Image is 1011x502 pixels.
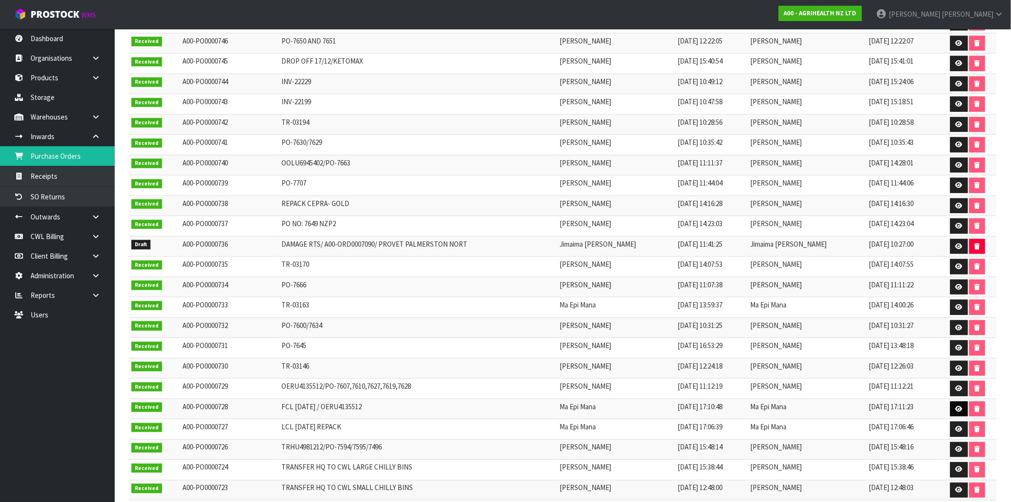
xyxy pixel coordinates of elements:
span: Received [131,443,162,453]
span: Received [131,57,162,67]
td: A00-PO0000741 [180,135,279,155]
span: [PERSON_NAME] [750,483,802,492]
span: [PERSON_NAME] [750,138,802,147]
span: Received [131,199,162,209]
span: [PERSON_NAME] [559,382,611,391]
td: A00-PO0000731 [180,338,279,359]
span: [PERSON_NAME] [559,56,611,65]
td: A00-PO0000742 [180,114,279,135]
span: [DATE] 15:48:16 [869,443,914,452]
span: [DATE] 12:24:18 [678,361,723,371]
span: Received [131,261,162,270]
td: LCL [DATE] REPACK [279,419,557,440]
td: A00-PO0000728 [180,399,279,419]
td: TRHU4981212/PO-7594/7595/7496 [279,439,557,460]
span: [PERSON_NAME] [559,36,611,45]
span: Ma Epi Mana [750,422,786,431]
span: [PERSON_NAME] [750,463,802,472]
span: Received [131,98,162,108]
td: DROP OFF 17/12/KETOMAX [279,54,557,74]
td: REPACK CEPRA- GOLD [279,196,557,216]
span: Received [131,37,162,46]
td: PO-7600/7634 [279,317,557,338]
span: [PERSON_NAME] [750,341,802,350]
span: [DATE] 16:53:29 [678,341,723,350]
span: [DATE] 17:06:46 [869,422,914,431]
span: [PERSON_NAME] [559,280,611,289]
span: Jimaima [PERSON_NAME] [559,240,636,249]
td: A00-PO0000737 [180,216,279,237]
span: [PERSON_NAME] [559,483,611,492]
td: A00-PO0000726 [180,439,279,460]
span: Received [131,159,162,168]
td: INV-22229 [279,74,557,94]
span: [DATE] 12:48:03 [869,483,914,492]
td: A00-PO0000727 [180,419,279,440]
span: Received [131,362,162,371]
span: [DATE] 11:07:38 [678,280,723,289]
span: Received [131,484,162,493]
td: A00-PO0000723 [180,480,279,501]
span: [DATE] 11:11:37 [678,158,723,167]
td: A00-PO0000730 [180,358,279,379]
span: [DATE] 10:28:56 [678,118,723,127]
td: TR-03194 [279,114,557,135]
span: [PERSON_NAME] [559,260,611,269]
span: [DATE] 12:22:05 [678,36,723,45]
small: WMS [81,11,96,20]
span: [PERSON_NAME] [559,321,611,330]
span: [DATE] 15:38:46 [869,463,914,472]
span: Received [131,301,162,311]
span: [DATE] 14:07:55 [869,260,914,269]
span: [PERSON_NAME] [750,77,802,86]
td: PO-7666 [279,277,557,297]
span: [DATE] 10:31:25 [678,321,723,330]
td: TR-03170 [279,257,557,277]
span: [PERSON_NAME] [750,36,802,45]
span: [PERSON_NAME] [750,56,802,65]
td: A00-PO0000732 [180,317,279,338]
td: PO-7650 AND 7651 [279,33,557,54]
span: [PERSON_NAME] [750,97,802,106]
span: [PERSON_NAME] [750,280,802,289]
span: Received [131,281,162,290]
span: [DATE] 12:26:03 [869,361,914,371]
a: A00 - AGRIHEALTH NZ LTD [779,6,862,21]
span: [DATE] 14:23:03 [678,219,723,228]
td: A00-PO0000724 [180,460,279,480]
span: [PERSON_NAME] [750,260,802,269]
span: [DATE] 10:27:00 [869,240,914,249]
td: PO-7630/7629 [279,135,557,155]
td: OERU4135512/PO-7607,7610,7627,7619,7628 [279,379,557,399]
td: A00-PO0000733 [180,297,279,318]
td: A00-PO0000743 [180,94,279,115]
td: A00-PO0000740 [180,155,279,175]
span: [DATE] 11:41:25 [678,240,723,249]
span: Ma Epi Mana [750,402,786,411]
span: [DATE] 17:06:39 [678,422,723,431]
span: [DATE] 11:44:06 [869,178,914,187]
span: [PERSON_NAME] [750,219,802,228]
span: [PERSON_NAME] [559,138,611,147]
td: INV-22199 [279,94,557,115]
span: [DATE] 10:47:58 [678,97,723,106]
span: [PERSON_NAME] [750,178,802,187]
span: [DATE] 15:40:54 [678,56,723,65]
span: Received [131,77,162,87]
span: Received [131,423,162,433]
span: [PERSON_NAME] [559,178,611,187]
span: [PERSON_NAME] [559,97,611,106]
td: A00-PO0000734 [180,277,279,297]
span: [PERSON_NAME] [559,443,611,452]
span: [DATE] 14:00:26 [869,300,914,309]
span: [DATE] 11:12:21 [869,382,914,391]
span: [DATE] 14:23:04 [869,219,914,228]
td: DAMAGE RTS/ A00-ORD0007090/ PROVET PALMERSTON NORT [279,236,557,257]
span: [PERSON_NAME] [750,118,802,127]
td: TRANSFER HQ TO CWL LARGE CHILLY BINS [279,460,557,480]
span: [DATE] 15:38:44 [678,463,723,472]
span: [DATE] 14:28:01 [869,158,914,167]
span: [PERSON_NAME] [750,382,802,391]
span: Jimaima [PERSON_NAME] [750,240,827,249]
span: [PERSON_NAME] [559,341,611,350]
